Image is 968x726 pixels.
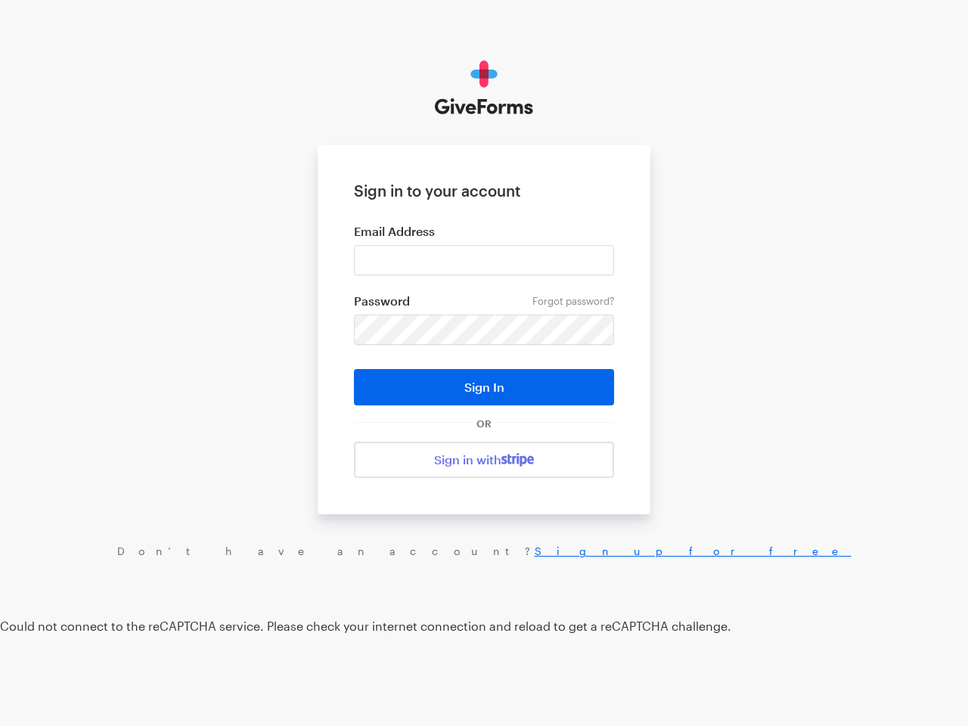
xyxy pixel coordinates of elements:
[354,181,614,200] h1: Sign in to your account
[473,417,495,430] span: OR
[354,369,614,405] button: Sign In
[354,442,614,478] a: Sign in with
[535,544,852,557] a: Sign up for free
[354,224,614,239] label: Email Address
[354,293,614,309] label: Password
[501,453,534,467] img: stripe-07469f1003232ad58a8838275b02f7af1ac9ba95304e10fa954b414cd571f63b.svg
[532,295,614,307] a: Forgot password?
[435,60,534,115] img: GiveForms
[15,544,953,558] div: Don’t have an account?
